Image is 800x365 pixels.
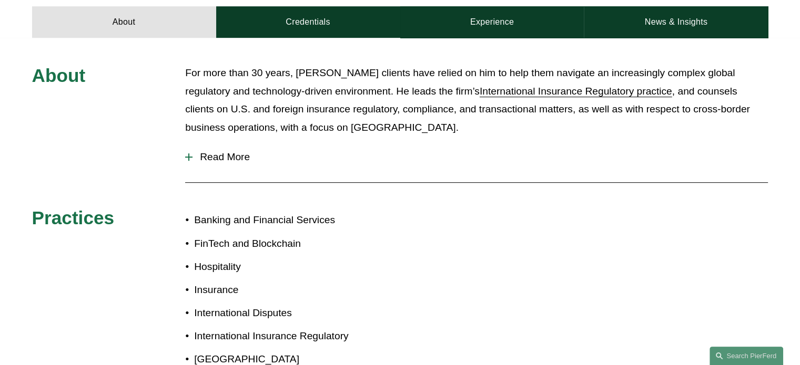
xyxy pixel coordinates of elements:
a: Experience [400,6,584,38]
p: Hospitality [194,258,400,276]
p: FinTech and Blockchain [194,235,400,253]
span: About [32,65,86,86]
p: International Insurance Regulatory [194,327,400,346]
p: Insurance [194,281,400,299]
span: Read More [193,151,768,163]
p: International Disputes [194,304,400,322]
a: Credentials [216,6,400,38]
a: About [32,6,216,38]
a: Search this site [710,347,783,365]
button: Read More [185,143,768,171]
a: International Insurance Regulatory practice [480,86,672,97]
span: Practices [32,207,115,228]
a: News & Insights [584,6,768,38]
p: For more than 30 years, [PERSON_NAME] clients have relied on him to help them navigate an increas... [185,64,768,137]
p: Banking and Financial Services [194,211,400,230]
